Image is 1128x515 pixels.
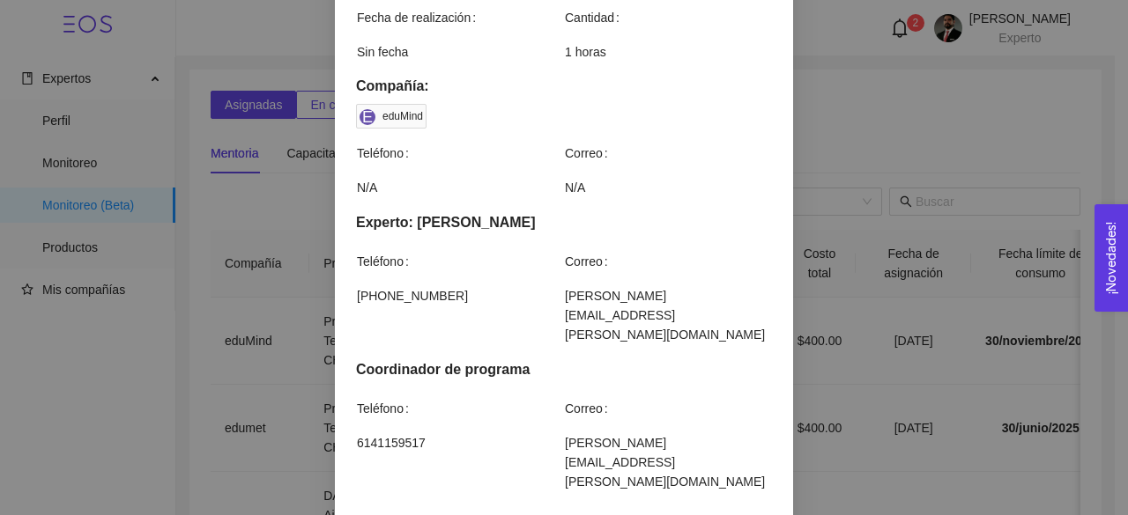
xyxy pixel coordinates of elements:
span: N/A [565,178,771,197]
span: N/A [357,178,563,197]
span: Sin fecha [357,42,563,62]
span: Teléfono [357,399,416,418]
span: [PERSON_NAME][EMAIL_ADDRESS][PERSON_NAME][DOMAIN_NAME] [565,433,771,491]
span: [PERSON_NAME][EMAIL_ADDRESS][PERSON_NAME][DOMAIN_NAME] [565,286,771,344]
span: Cantidad [565,8,627,27]
span: Teléfono [357,252,416,271]
span: E [362,109,373,125]
span: Fecha de realización [357,8,483,27]
h5: Compañía: [356,76,772,97]
div: Coordinador de programa [356,358,772,380]
span: 6141159517 [357,433,563,452]
span: Correo [565,143,615,163]
span: Correo [565,399,615,418]
span: 1 horas [565,42,771,62]
button: Open Feedback Widget [1095,204,1128,312]
div: Experto: [PERSON_NAME] [356,211,772,233]
span: [PHONE_NUMBER] [357,286,563,305]
div: eduMind [382,107,423,125]
span: Correo [565,252,615,271]
span: Teléfono [357,143,416,163]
